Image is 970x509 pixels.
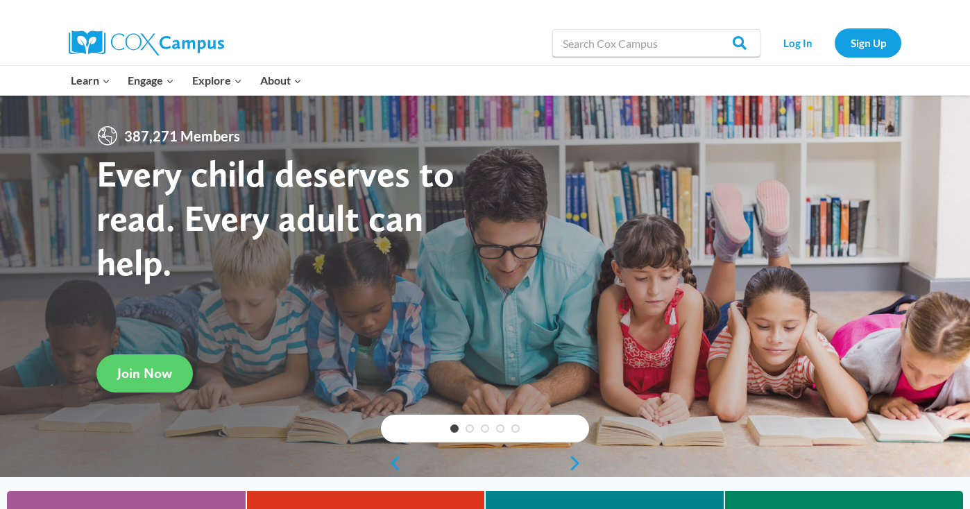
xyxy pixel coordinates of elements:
input: Search Cox Campus [552,29,760,57]
a: previous [381,455,402,472]
span: Join Now [117,365,172,381]
nav: Primary Navigation [62,66,310,95]
a: Sign Up [835,28,901,57]
span: About [260,71,302,89]
a: 1 [450,424,459,433]
a: 2 [466,424,474,433]
span: Learn [71,71,110,89]
strong: Every child deserves to read. Every adult can help. [96,151,454,284]
nav: Secondary Navigation [767,28,901,57]
div: content slider buttons [381,449,589,477]
a: 5 [511,424,520,433]
a: Log In [767,28,828,57]
span: 387,271 Members [119,125,246,147]
a: 4 [496,424,504,433]
a: Join Now [96,354,193,392]
span: Explore [192,71,242,89]
a: next [568,455,589,472]
a: 3 [481,424,489,433]
span: Engage [128,71,174,89]
img: Cox Campus [69,31,224,55]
